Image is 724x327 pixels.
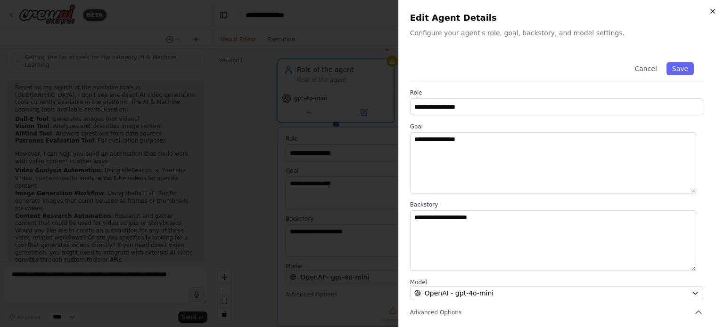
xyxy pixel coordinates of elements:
h2: Edit Agent Details [410,11,713,24]
label: Backstory [410,201,703,208]
button: Advanced Options [410,308,703,317]
button: Cancel [629,62,662,75]
label: Goal [410,123,703,130]
span: OpenAI - gpt-4o-mini [425,288,494,298]
p: Configure your agent's role, goal, backstory, and model settings. [410,28,713,38]
span: Advanced Options [410,309,461,316]
label: Role [410,89,703,96]
button: Save [666,62,694,75]
label: Model [410,279,703,286]
button: OpenAI - gpt-4o-mini [410,286,703,300]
